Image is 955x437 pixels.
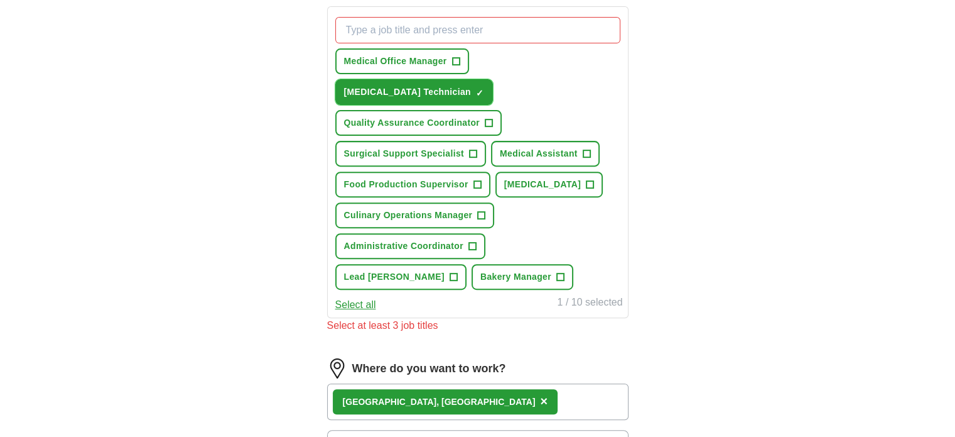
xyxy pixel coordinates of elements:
span: × [540,394,548,408]
button: [MEDICAL_DATA] Technician✓ [335,79,493,105]
span: [MEDICAL_DATA] [504,178,581,191]
button: Medical Office Manager [335,48,469,74]
span: Surgical Support Specialist [344,147,465,160]
button: Surgical Support Specialist [335,141,487,167]
span: Food Production Supervisor [344,178,468,191]
div: Select at least 3 job titles [327,318,629,333]
span: Medical Office Manager [344,55,447,68]
button: Bakery Manager [472,264,573,290]
button: Lead [PERSON_NAME] [335,264,467,290]
div: [GEOGRAPHIC_DATA], [GEOGRAPHIC_DATA] [343,396,536,409]
button: Culinary Operations Manager [335,202,495,228]
button: × [540,392,548,411]
button: [MEDICAL_DATA] [495,172,603,197]
span: Medical Assistant [500,147,578,160]
label: Where do you want to work? [352,360,506,377]
span: [MEDICAL_DATA] Technician [344,86,471,99]
span: Administrative Coordinator [344,240,463,253]
div: 1 / 10 selected [557,295,622,313]
span: Quality Assurance Coordinator [344,116,480,130]
button: Administrative Coordinator [335,233,485,259]
button: Select all [335,297,376,313]
button: Food Production Supervisor [335,172,490,197]
button: Medical Assistant [491,141,600,167]
input: Type a job title and press enter [335,17,620,43]
span: Lead [PERSON_NAME] [344,270,445,284]
button: Quality Assurance Coordinator [335,110,502,136]
img: location.png [327,358,347,379]
span: ✓ [476,88,483,98]
span: Bakery Manager [480,270,551,284]
span: Culinary Operations Manager [344,209,473,222]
